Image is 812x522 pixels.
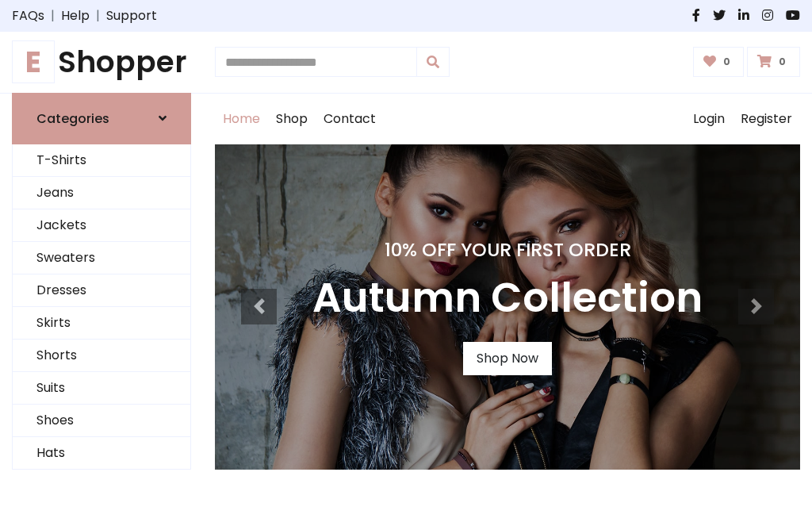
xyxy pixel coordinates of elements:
h4: 10% Off Your First Order [312,239,703,261]
span: 0 [775,55,790,69]
a: Contact [316,94,384,144]
span: 0 [719,55,734,69]
a: Shoes [13,405,190,437]
h3: Autumn Collection [312,274,703,323]
span: E [12,40,55,83]
a: T-Shirts [13,144,190,177]
a: Sweaters [13,242,190,274]
a: Login [685,94,733,144]
a: Skirts [13,307,190,340]
a: Support [106,6,157,25]
a: FAQs [12,6,44,25]
a: Home [215,94,268,144]
a: Hats [13,437,190,470]
a: Suits [13,372,190,405]
a: Shorts [13,340,190,372]
a: 0 [693,47,745,77]
a: Jackets [13,209,190,242]
h1: Shopper [12,44,191,80]
h6: Categories [36,111,109,126]
a: Shop Now [463,342,552,375]
a: Help [61,6,90,25]
span: | [44,6,61,25]
a: Categories [12,93,191,144]
a: Jeans [13,177,190,209]
a: 0 [747,47,800,77]
a: Shop [268,94,316,144]
span: | [90,6,106,25]
a: EShopper [12,44,191,80]
a: Register [733,94,800,144]
a: Dresses [13,274,190,307]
